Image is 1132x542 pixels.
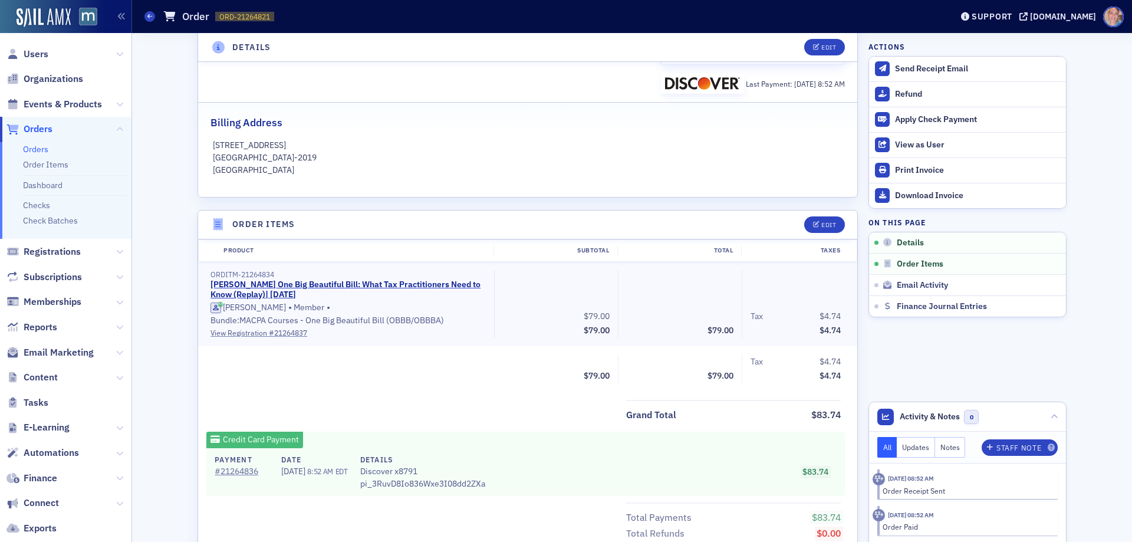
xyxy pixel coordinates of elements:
[895,190,1060,201] div: Download Invoice
[24,371,58,384] span: Content
[626,527,689,541] span: Total Refunds
[897,280,948,291] span: Email Activity
[24,497,59,510] span: Connect
[964,410,979,425] span: 0
[751,310,763,323] div: Tax
[182,9,209,24] h1: Order
[210,270,486,279] div: ORDITM-21264834
[24,98,102,111] span: Events & Products
[626,527,685,541] div: Total Refunds
[24,295,81,308] span: Memberships
[232,41,271,54] h4: Details
[79,8,97,26] img: SailAMX
[584,311,610,321] span: $79.00
[360,454,485,490] div: pi_3RuvD8Io836Wxe3I08dd2ZXa
[232,218,295,231] h4: Order Items
[6,446,79,459] a: Automations
[71,8,97,28] a: View Homepage
[895,140,1060,150] div: View as User
[281,466,307,477] span: [DATE]
[24,396,48,409] span: Tasks
[897,259,943,270] span: Order Items
[210,115,282,130] h2: Billing Address
[23,180,62,190] a: Dashboard
[281,454,347,465] h4: Date
[869,81,1066,107] button: Refund
[6,346,94,359] a: Email Marketing
[215,454,269,465] h4: Payment
[751,356,763,368] div: Tax
[820,311,841,321] span: $4.74
[869,107,1066,132] button: Apply Check Payment
[24,321,57,334] span: Reports
[333,467,348,476] span: EDT
[223,303,286,313] div: [PERSON_NAME]
[6,371,58,384] a: Content
[746,78,845,89] div: Last Payment:
[23,144,48,155] a: Orders
[23,200,50,211] a: Checks
[24,271,82,284] span: Subscriptions
[6,73,83,86] a: Organizations
[811,409,841,421] span: $83.74
[741,246,848,255] div: Taxes
[877,437,897,458] button: All
[895,165,1060,176] div: Print Invoice
[23,215,78,226] a: Check Batches
[794,79,818,88] span: [DATE]
[215,465,269,478] a: #21264836
[6,48,48,61] a: Users
[6,472,57,485] a: Finance
[820,325,841,336] span: $4.74
[1103,6,1124,27] span: Profile
[751,356,767,368] span: Tax
[6,245,81,258] a: Registrations
[982,439,1058,456] button: Staff Note
[210,327,486,338] a: View Registration #21264837
[817,527,841,539] span: $0.00
[24,346,94,359] span: Email Marketing
[213,139,843,152] p: [STREET_ADDRESS]
[210,302,486,326] div: Member Bundle: MACPA Courses - One Big Beautiful Bill (OBBB/OBBBA)
[24,522,57,535] span: Exports
[617,246,741,255] div: Total
[897,437,935,458] button: Updates
[804,216,845,233] button: Edit
[6,522,57,535] a: Exports
[327,302,330,314] span: •
[493,246,617,255] div: Subtotal
[24,446,79,459] span: Automations
[812,511,841,523] span: $83.74
[820,356,841,367] span: $4.74
[707,370,733,381] span: $79.00
[821,222,836,228] div: Edit
[210,280,483,300] a: [PERSON_NAME] One Big Beautiful Bill: What Tax Practitioners Need to Know (Replay)| [DATE]
[996,445,1041,451] div: Staff Note
[972,11,1012,22] div: Support
[802,467,828,477] span: $83.74
[219,12,270,22] span: ORD-21264821
[6,421,70,434] a: E-Learning
[895,114,1060,125] div: Apply Check Payment
[626,511,696,525] span: Total Payments
[6,271,82,284] a: Subscriptions
[24,245,81,258] span: Registrations
[6,295,81,308] a: Memberships
[6,497,59,510] a: Connect
[869,132,1066,157] button: View as User
[820,370,841,381] span: $4.74
[210,303,286,313] a: [PERSON_NAME]
[213,164,843,176] p: [GEOGRAPHIC_DATA]
[665,77,740,90] img: discover
[24,73,83,86] span: Organizations
[307,467,333,476] span: 8:52 AM
[935,437,966,458] button: Notes
[707,325,733,336] span: $79.00
[360,465,485,478] span: Discover x8791
[869,57,1066,81] button: Send Receipt Email
[24,421,70,434] span: E-Learning
[821,44,836,51] div: Edit
[288,302,292,314] span: •
[6,396,48,409] a: Tasks
[895,64,1060,74] div: Send Receipt Email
